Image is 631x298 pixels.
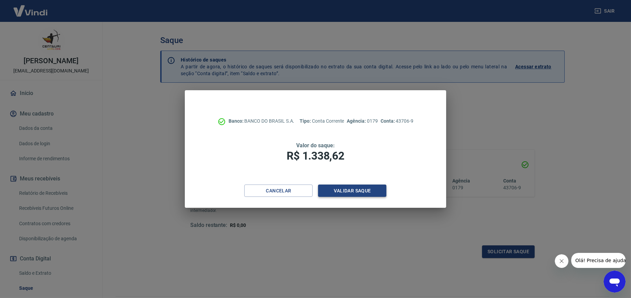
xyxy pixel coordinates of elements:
span: Valor do saque: [296,142,334,149]
iframe: Mensagem da empresa [571,253,626,268]
span: Banco: [229,118,245,124]
p: Conta Corrente [300,118,344,125]
span: Conta: [381,118,396,124]
button: Validar saque [318,185,386,197]
iframe: Fechar mensagem [555,254,568,268]
span: Tipo: [300,118,312,124]
p: 43706-9 [381,118,413,125]
iframe: Botão para abrir a janela de mensagens [604,271,626,293]
p: BANCO DO BRASIL S.A. [229,118,294,125]
p: 0179 [347,118,378,125]
button: Cancelar [244,185,313,197]
span: Olá! Precisa de ajuda? [4,5,57,10]
span: R$ 1.338,62 [287,149,344,162]
span: Agência: [347,118,367,124]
